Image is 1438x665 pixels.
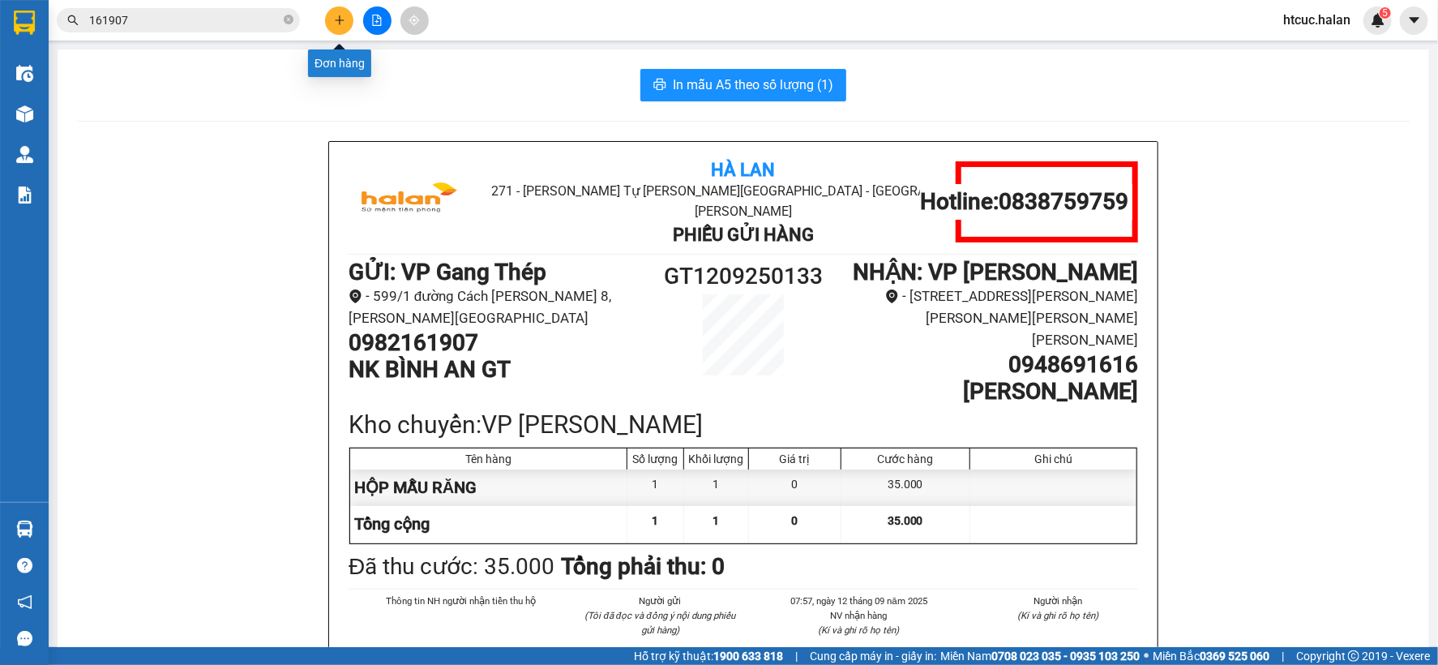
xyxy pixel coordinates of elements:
b: GỬI : VP Gang Thép [20,118,218,144]
button: file-add [363,6,392,35]
b: Hà Lan [711,160,775,180]
span: caret-down [1407,13,1422,28]
span: 1 [652,514,658,527]
span: Miền Bắc [1153,647,1269,665]
img: warehouse-icon [16,521,33,538]
li: Người nhận [978,594,1139,608]
h1: [PERSON_NAME] [842,378,1138,405]
div: Ghi chú [974,453,1132,466]
h1: GT1209250133 [644,259,842,294]
input: Tìm tên, số ĐT hoặc mã đơn [89,11,280,29]
span: Cung cấp máy in - giấy in: [810,647,936,665]
div: Kho chuyển: VP [PERSON_NAME] [349,405,1138,444]
li: - [STREET_ADDRESS][PERSON_NAME][PERSON_NAME][PERSON_NAME][PERSON_NAME] [842,285,1138,350]
span: printer [653,78,666,93]
li: NV nhận hàng [779,608,939,623]
img: solution-icon [16,187,33,204]
span: Miền Nam [940,647,1140,665]
span: environment [885,290,899,303]
li: - 599/1 đường Cách [PERSON_NAME] 8, [PERSON_NAME][GEOGRAPHIC_DATA] [349,285,644,328]
h1: Hotline: 0838759759 [920,188,1128,216]
span: plus [334,15,345,26]
div: HỘP MẪU RĂNG [350,470,627,506]
div: Đã thu cước : 35.000 [349,549,554,585]
span: Hỗ trợ kỹ thuật: [634,647,783,665]
span: | [1282,647,1284,665]
span: file-add [371,15,383,26]
span: question-circle [17,558,32,573]
span: copyright [1348,650,1359,662]
li: 07:57, ngày 12 tháng 09 năm 2025 [779,594,939,608]
b: Phiếu Gửi Hàng [673,225,814,245]
button: plus [325,6,353,35]
b: Tổng phải thu: 0 [561,553,725,580]
span: search [67,15,79,26]
b: NHẬN : VP [PERSON_NAME] [853,259,1138,285]
div: Số lượng [631,453,679,466]
span: close-circle [284,13,293,28]
div: Khối lượng [688,453,744,466]
div: 1 [627,470,684,506]
li: 271 - [PERSON_NAME] Tự [PERSON_NAME][GEOGRAPHIC_DATA] - [GEOGRAPHIC_DATA][PERSON_NAME] [480,181,1006,221]
button: aim [400,6,429,35]
h1: 0948691616 [842,351,1138,379]
span: environment [349,290,362,303]
img: logo-vxr [14,11,35,35]
strong: 0369 525 060 [1200,650,1269,663]
li: Người gửi [580,594,741,608]
h1: 0982161907 [349,329,644,357]
div: Tên hàng [354,453,623,466]
span: 5 [1382,7,1388,19]
span: 35.000 [888,514,923,527]
h1: NK BÌNH AN GT [349,356,644,384]
img: logo.jpg [20,20,142,101]
span: ⚪️ [1144,653,1149,659]
span: In mẫu A5 theo số lượng (1) [673,75,833,95]
span: 1 [713,514,719,527]
i: (Kí và ghi rõ họ tên) [1017,610,1098,621]
sup: 5 [1380,7,1391,19]
div: 0 [749,470,841,506]
span: htcuc.halan [1270,10,1363,30]
img: warehouse-icon [16,65,33,82]
img: icon-new-feature [1371,13,1385,28]
li: Thông tin NH người nhận tiền thu hộ [381,594,541,608]
span: Tổng cộng [354,514,430,534]
span: close-circle [284,15,293,24]
i: (Tôi đã đọc và đồng ý nội dung phiếu gửi hàng) [585,610,735,636]
img: warehouse-icon [16,146,33,163]
button: caret-down [1400,6,1428,35]
strong: 1900 633 818 [713,650,783,663]
div: 35.000 [841,470,970,506]
span: | [795,647,798,665]
strong: 0708 023 035 - 0935 103 250 [991,650,1140,663]
img: logo.jpg [349,161,470,242]
span: aim [409,15,420,26]
i: (Kí và ghi rõ họ tên) [819,624,900,636]
span: notification [17,594,32,610]
button: printerIn mẫu A5 theo số lượng (1) [640,69,846,101]
b: GỬI : VP Gang Thép [349,259,546,285]
span: message [17,631,32,646]
div: 1 [684,470,749,506]
li: 271 - [PERSON_NAME] Tự [PERSON_NAME][GEOGRAPHIC_DATA] - [GEOGRAPHIC_DATA][PERSON_NAME] [152,40,678,80]
div: Giá trị [753,453,837,466]
img: warehouse-icon [16,105,33,122]
span: 0 [791,514,798,527]
div: Cước hàng [845,453,965,466]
